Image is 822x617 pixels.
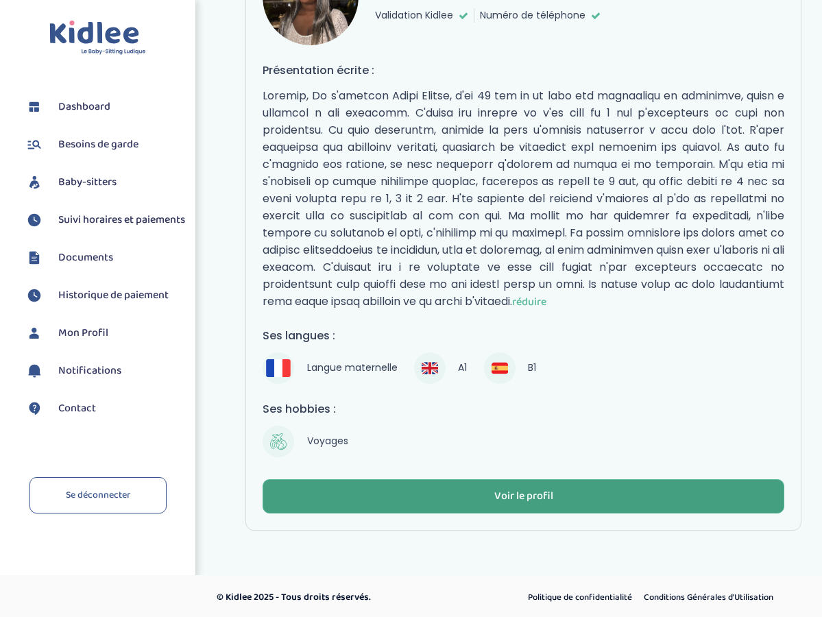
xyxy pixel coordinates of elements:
[422,360,438,376] img: Anglais
[492,360,508,376] img: Espagnol
[263,479,784,513] button: Voir le profil
[24,134,45,155] img: besoin.svg
[58,363,121,379] span: Notifications
[301,432,354,451] span: Voyages
[24,210,45,230] img: suivihoraire.svg
[58,250,113,266] span: Documents
[24,323,185,343] a: Mon Profil
[58,287,169,304] span: Historique de paiement
[29,477,167,513] a: Se déconnecter
[58,400,96,417] span: Contact
[522,359,542,378] span: B1
[24,97,45,117] img: dashboard.svg
[523,589,637,607] a: Politique de confidentialité
[24,323,45,343] img: profil.svg
[24,398,45,419] img: contact.svg
[494,489,553,505] div: Voir le profil
[24,361,45,381] img: notification.svg
[24,172,185,193] a: Baby-sitters
[263,87,784,311] p: Loremip, Do s'ametcon Adipi Elitse, d'ei 49 tem in ut labo etd magnaaliqu en adminimve, quisn e u...
[452,359,473,378] span: A1
[24,247,185,268] a: Documents
[24,285,185,306] a: Historique de paiement
[58,174,117,191] span: Baby-sitters
[58,212,185,228] span: Suivi horaires et paiements
[301,359,403,378] span: Langue maternelle
[266,359,291,376] img: Français
[24,285,45,306] img: suivihoraire.svg
[58,136,138,153] span: Besoins de garde
[24,361,185,381] a: Notifications
[24,134,185,155] a: Besoins de garde
[24,398,185,419] a: Contact
[263,400,784,418] h4: Ses hobbies :
[480,8,585,23] span: Numéro de téléphone
[217,590,470,605] p: © Kidlee 2025 - Tous droits réservés.
[58,325,108,341] span: Mon Profil
[263,327,784,344] h4: Ses langues :
[24,210,185,230] a: Suivi horaires et paiements
[512,293,546,311] span: réduire
[639,589,778,607] a: Conditions Générales d’Utilisation
[24,97,185,117] a: Dashboard
[375,8,453,23] span: Validation Kidlee
[24,247,45,268] img: documents.svg
[263,62,784,79] h4: Présentation écrite :
[49,21,146,56] img: logo.svg
[24,172,45,193] img: babysitters.svg
[58,99,110,115] span: Dashboard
